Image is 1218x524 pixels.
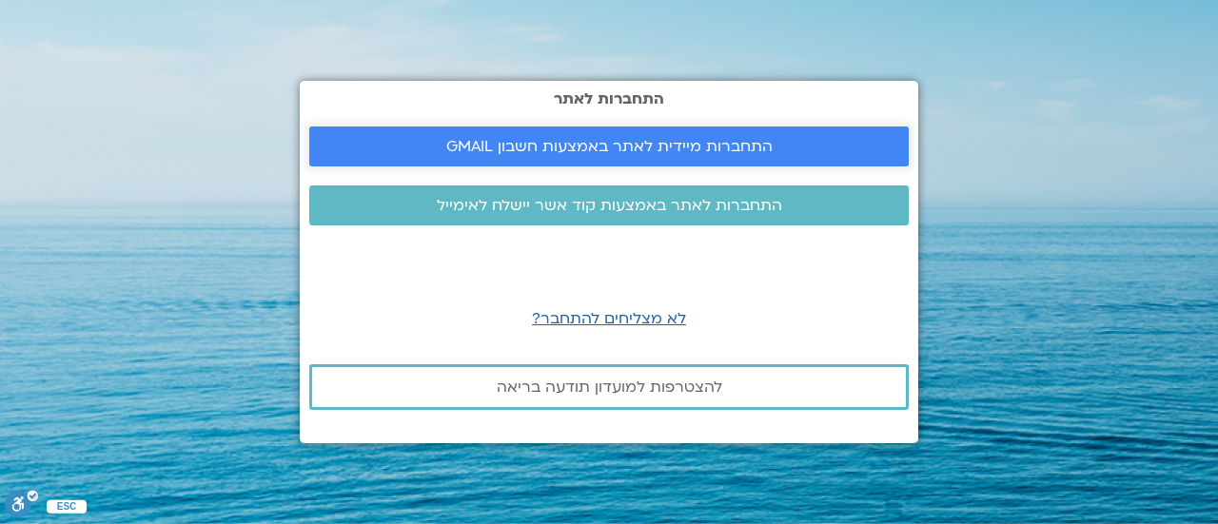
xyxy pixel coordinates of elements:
h2: התחברות לאתר [309,90,909,107]
a: התחברות לאתר באמצעות קוד אשר יישלח לאימייל [309,185,909,225]
span: התחברות מיידית לאתר באמצעות חשבון GMAIL [446,138,773,155]
a: התחברות מיידית לאתר באמצעות חשבון GMAIL [309,126,909,166]
a: להצטרפות למועדון תודעה בריאה [309,364,909,410]
span: להצטרפות למועדון תודעה בריאה [497,378,722,396]
a: לא מצליחים להתחבר? [532,308,686,329]
span: התחברות לאתר באמצעות קוד אשר יישלח לאימייל [437,197,782,214]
